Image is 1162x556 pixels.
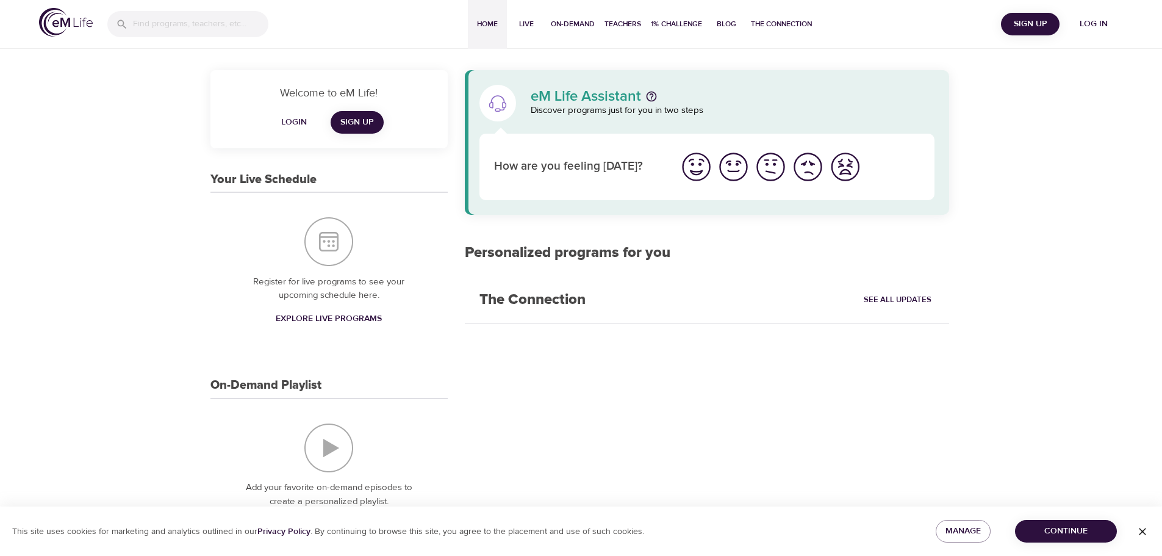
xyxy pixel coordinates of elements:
span: Teachers [604,18,641,31]
button: Log in [1064,13,1123,35]
img: worst [828,150,862,184]
span: Home [473,18,502,31]
a: Privacy Policy [257,526,310,537]
input: Find programs, teachers, etc... [133,11,268,37]
p: How are you feeling [DATE]? [494,158,663,176]
h2: Personalized programs for you [465,244,950,262]
img: On-Demand Playlist [304,424,353,472]
img: great [680,150,713,184]
span: Continue [1025,524,1107,539]
p: Add your favorite on-demand episodes to create a personalized playlist. [235,481,423,508]
h2: The Connection [465,276,600,323]
button: Manage [936,520,991,543]
img: good [717,150,750,184]
button: I'm feeling bad [789,148,827,186]
span: On-Demand [551,18,595,31]
span: See All Updates [864,293,931,307]
span: Login [279,115,309,130]
a: Sign Up [331,111,384,134]
button: I'm feeling ok [752,148,789,186]
button: Continue [1015,520,1117,543]
a: See All Updates [861,291,934,309]
span: 1% Challenge [651,18,702,31]
span: Sign Up [340,115,374,130]
button: Sign Up [1001,13,1060,35]
img: bad [791,150,825,184]
a: Explore Live Programs [271,308,387,330]
p: Welcome to eM Life! [225,85,433,101]
span: Blog [712,18,741,31]
button: Login [274,111,314,134]
span: Manage [945,524,981,539]
p: eM Life Assistant [531,89,641,104]
button: I'm feeling great [678,148,715,186]
button: I'm feeling worst [827,148,864,186]
h3: On-Demand Playlist [210,378,321,392]
h3: Your Live Schedule [210,173,317,187]
span: Live [512,18,541,31]
span: The Connection [751,18,812,31]
img: eM Life Assistant [488,93,507,113]
span: Log in [1069,16,1118,32]
img: logo [39,8,93,37]
img: ok [754,150,787,184]
p: Register for live programs to see your upcoming schedule here. [235,275,423,303]
p: Discover programs just for you in two steps [531,104,935,118]
button: I'm feeling good [715,148,752,186]
span: Sign Up [1006,16,1055,32]
img: Your Live Schedule [304,217,353,266]
span: Explore Live Programs [276,311,382,327]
